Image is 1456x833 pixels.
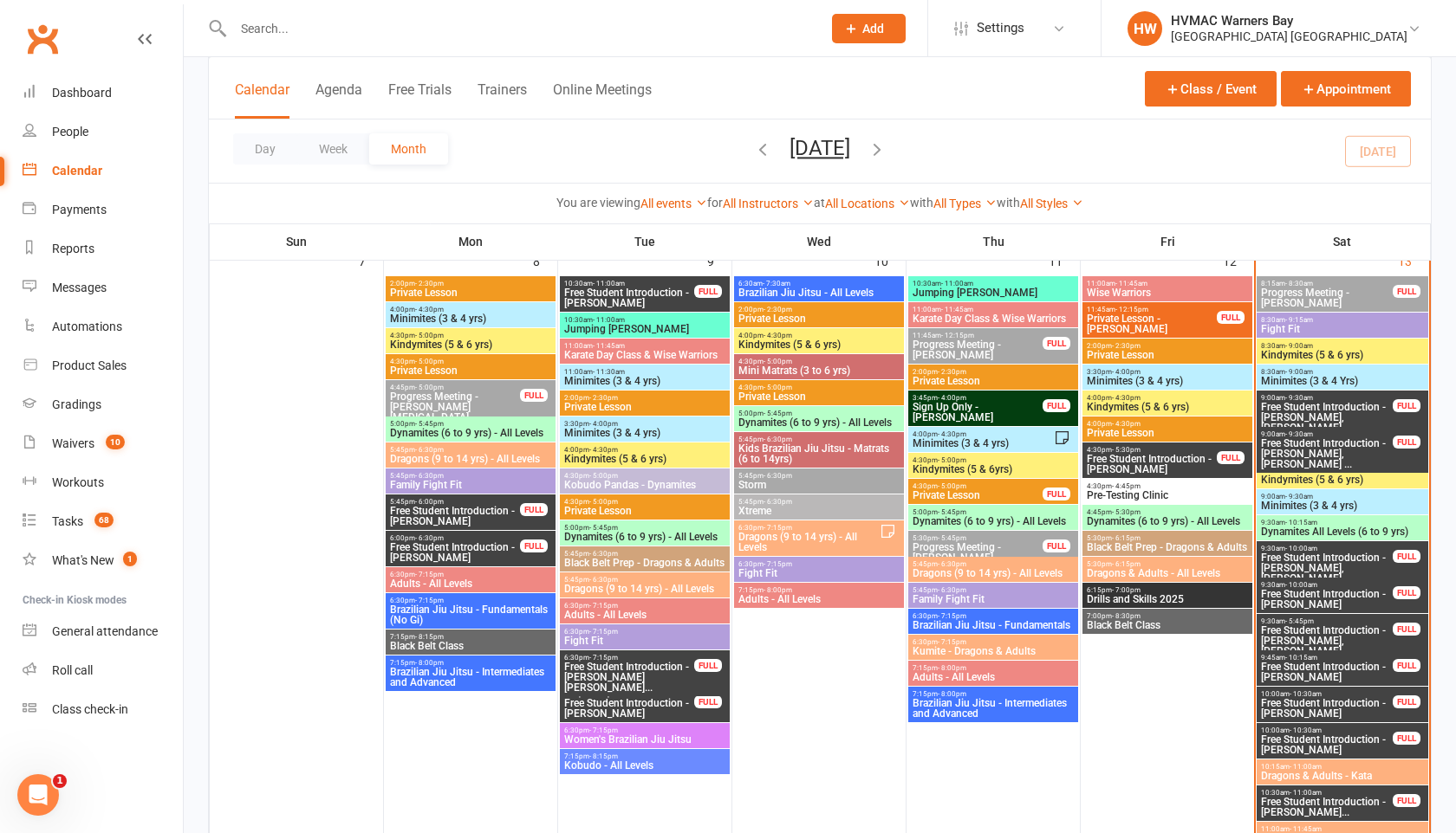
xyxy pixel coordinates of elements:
span: - 5:00pm [938,456,966,464]
button: Free Trials [388,81,452,119]
span: 5:45pm [563,550,726,558]
span: Pre-Testing Clinic [1086,490,1249,500]
a: Automations [23,307,183,346]
span: - 6:30pm [938,586,966,594]
span: - 6:30pm [938,560,966,568]
span: 5:30pm [1086,560,1249,568]
span: Free Student Introduction - [PERSON_NAME] [563,287,695,308]
span: Minimites (3 & 4 yrs) [563,376,726,386]
span: Kindymites (5 & 6 yrs) [563,454,726,464]
div: What's New [52,553,114,567]
a: Messages [23,268,183,307]
a: Gradings [23,385,183,424]
div: 9 [707,246,731,274]
span: - 12:15pm [1115,306,1148,313]
span: 4:00pm [1086,420,1249,428]
span: Private Lesson [563,402,726,412]
span: 11:00am [1086,280,1249,287]
span: - 4:00pm [938,394,966,402]
span: Wise Warriors [1086,287,1249,298]
span: Free Student Introduction - [PERSON_NAME] [1260,589,1394,610]
span: Kindymites (5 & 6 yrs) [389,339,552,350]
span: - 6:30pm [415,472,444,480]
a: All Styles [1020,197,1083,210]
a: Product Sales [23,346,183,385]
span: - 9:30am [1285,394,1313,402]
a: Calendar [23,152,183,190]
div: Class check-in [52,702,128,716]
div: FULL [1393,436,1420,449]
div: Workouts [52,475,104,489]
a: Workouts [23,463,183,502]
span: - 4:30pm [1112,394,1141,402]
div: HVMAC Warners Bay [1171,13,1407,29]
span: - 12:15pm [941,332,974,339]
strong: at [814,196,825,210]
span: 4:30pm [1086,482,1249,490]
div: Messages [52,281,107,294]
span: Storm [738,480,900,490]
span: - 10:15am [1285,519,1317,526]
span: 11:00am [563,342,726,350]
span: 4:30pm [389,358,552,365]
span: - 9:30am [1285,430,1313,438]
div: FULL [1393,285,1420,298]
span: 6:30pm [389,571,552,578]
span: Kobudo Pandas - Dynamites [563,480,726,490]
div: 12 [1223,246,1254,274]
span: Jumping [PERSON_NAME] [912,287,1075,298]
span: Kids Brazilian Jiu Jitsu - Matrats (6 to 14yrs) [738,443,900,464]
span: 4:30pm [563,498,726,506]
th: Thu [907,223,1081,260]
div: FULL [1043,539,1070,552]
span: 10:30am [563,280,695,287]
span: 6:30pm [738,524,880,532]
a: All events [640,197,707,210]
span: Kindymites (5 & 6 yrs) [1260,350,1425,360]
span: Private Lesson [738,391,900,402]
span: 5:45pm [738,436,900,443]
span: 5:45pm [563,576,726,584]
span: Dragons (9 to 14 yrs) - All Levels [738,532,880,552]
span: 3:45pm [912,394,1043,402]
th: Fri [1081,223,1255,260]
span: 3:30pm [563,420,726,428]
div: Product Sales [52,358,127,372]
span: Black Belt Prep - Dragons & Adults [1086,542,1249,552]
button: Day [233,133,297,165]
span: Black Belt Prep - Dragons & Adults [563,558,726,568]
span: - 6:30pm [415,446,444,454]
button: Agenda [315,81,362,119]
span: 5:00pm [912,508,1075,516]
th: Tue [558,223,732,260]
span: 8:30am [1260,342,1425,350]
span: Dragons (9 to 14 yrs) - All Levels [389,454,552,464]
span: - 6:00pm [415,498,444,506]
span: 2:00pm [738,306,900,313]
span: 9:00am [1260,493,1425,500]
span: 9:30am [1260,545,1394,552]
span: - 4:45pm [1112,482,1141,490]
th: Sat [1255,223,1431,260]
span: Free Student Introduction - [PERSON_NAME] [1086,454,1218,475]
span: Private Lesson [1086,428,1249,438]
span: 6:30pm [738,560,900,568]
button: Appointment [1281,71,1411,107]
span: Free Student Introduction - [PERSON_NAME] [389,506,521,526]
div: People [52,125,88,139]
span: Dynamites (6 to 9 yrs) - All Levels [738,417,900,428]
th: Mon [384,223,558,260]
span: Private Lesson - [PERSON_NAME] [1086,313,1218,334]
span: - 9:00am [1285,368,1313,376]
span: 1 [53,774,67,788]
span: Xtreme [738,506,900,516]
span: Add [862,22,884,36]
th: Sun [210,223,384,260]
span: - 7:30am [763,280,790,287]
div: Gradings [52,397,101,411]
button: Month [369,133,448,165]
span: 5:45pm [738,498,900,506]
span: - 7:00pm [1112,586,1141,594]
span: 5:30pm [1086,534,1249,542]
span: - 9:15am [1285,316,1313,324]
